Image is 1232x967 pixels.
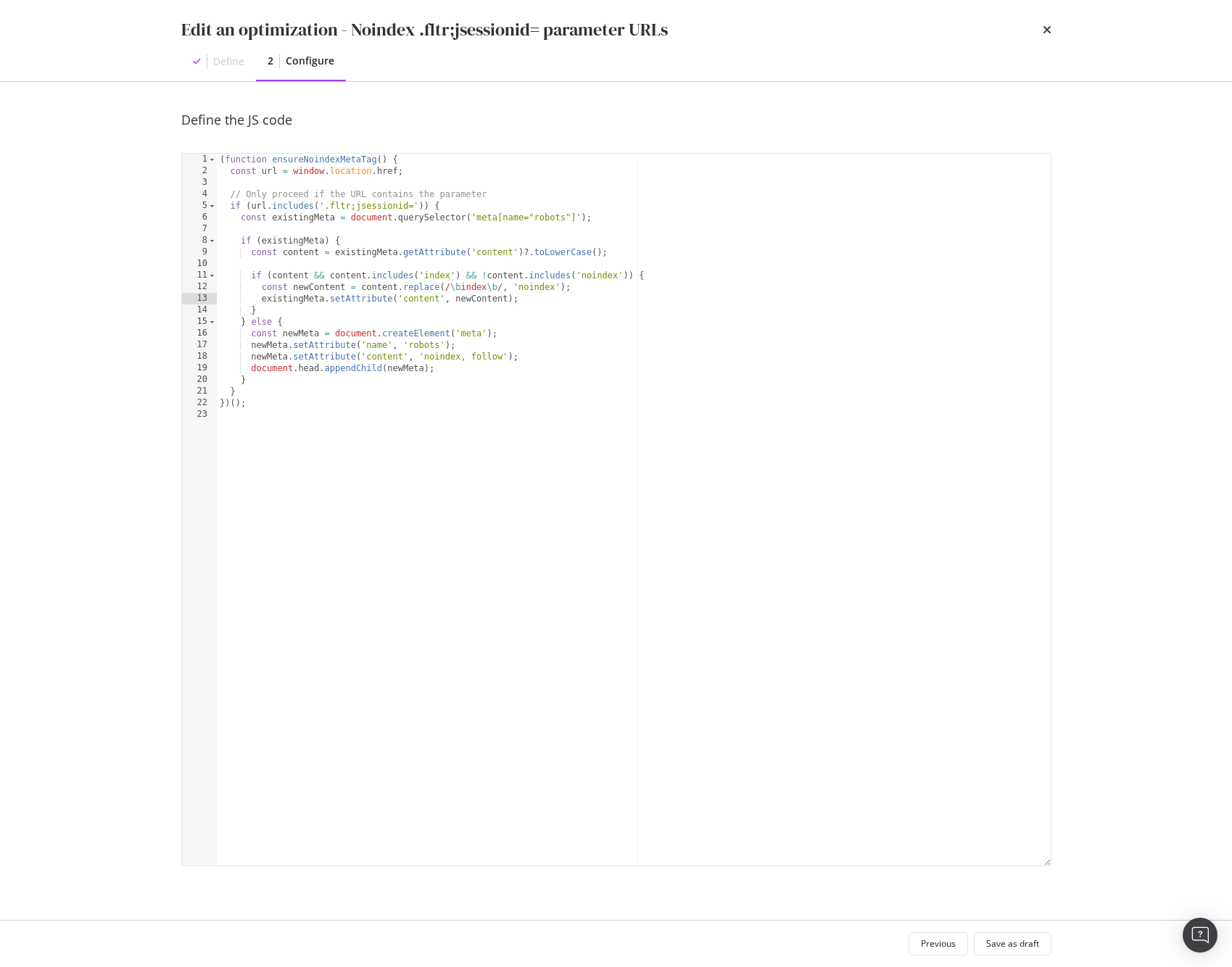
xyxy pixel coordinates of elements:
[974,932,1051,955] button: Save as draft
[986,937,1039,950] div: Save as draft
[268,54,273,68] div: 2
[182,304,217,316] div: 14
[208,270,216,281] span: Toggle code folding, rows 11 through 14
[182,386,217,397] div: 21
[208,235,216,246] span: Toggle code folding, rows 8 through 14
[213,54,244,69] div: Define
[208,200,216,212] span: Toggle code folding, rows 5 through 21
[286,54,334,68] div: Configure
[182,154,217,165] div: 1
[182,212,217,223] div: 6
[182,177,217,188] div: 3
[182,293,217,304] div: 13
[182,397,217,409] div: 22
[182,235,217,246] div: 8
[182,316,217,328] div: 15
[1043,17,1051,42] div: times
[909,932,968,955] button: Previous
[182,200,217,212] div: 5
[1183,918,1217,953] div: Open Intercom Messenger
[182,165,217,177] div: 2
[181,17,668,42] div: Edit an optimization - Noindex .fltr;jsessionid= parameter URLs
[921,937,956,950] div: Previous
[182,281,217,293] div: 12
[182,270,217,281] div: 11
[182,362,217,374] div: 19
[182,188,217,200] div: 4
[182,351,217,362] div: 18
[208,316,216,328] span: Toggle code folding, rows 15 through 20
[182,374,217,386] div: 20
[182,328,217,339] div: 16
[182,339,217,351] div: 17
[181,111,1051,130] div: Define the JS code
[182,223,217,235] div: 7
[208,154,216,165] span: Toggle code folding, rows 1 through 22
[182,246,217,258] div: 9
[182,409,217,420] div: 23
[182,258,217,270] div: 10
